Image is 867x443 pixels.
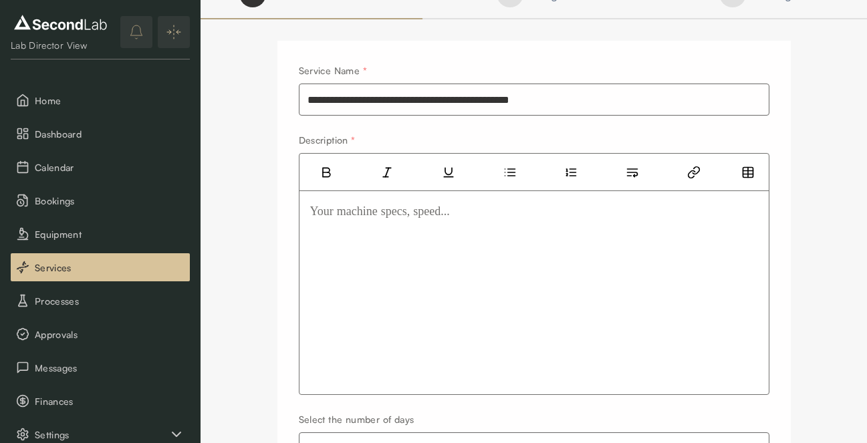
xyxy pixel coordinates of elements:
[35,127,184,141] span: Dashboard
[11,39,110,52] div: Lab Director View
[11,153,190,181] button: Calendar
[11,387,190,415] button: Finances
[374,160,400,184] button: Toggle italic
[558,160,584,184] button: Toggle ordered list
[35,361,184,375] span: Messages
[435,160,462,184] button: Toggle underline
[11,287,190,315] button: Processes
[11,353,190,382] button: Messages
[35,327,184,341] span: Approvals
[35,261,184,275] span: Services
[680,160,707,184] button: Toggle link
[35,194,184,208] span: Bookings
[299,134,356,146] label: Description
[35,294,184,308] span: Processes
[11,186,190,214] button: Bookings
[299,414,414,425] label: Select the number of days
[35,227,184,241] span: Equipment
[35,394,184,408] span: Finances
[11,120,190,148] button: Dashboard
[11,253,190,281] button: Services
[619,160,646,184] button: Toggle hard break
[35,94,184,108] span: Home
[11,86,190,114] button: Home
[35,160,184,174] span: Calendar
[158,16,190,48] button: Expand/Collapse sidebar
[299,65,368,76] label: Service Name
[120,16,152,48] button: notifications
[497,160,523,184] button: Toggle bullet list
[313,160,340,184] button: Toggle bold
[11,220,190,248] button: Equipment
[35,428,168,442] span: Settings
[11,12,110,33] img: logo
[11,320,190,348] button: Approvals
